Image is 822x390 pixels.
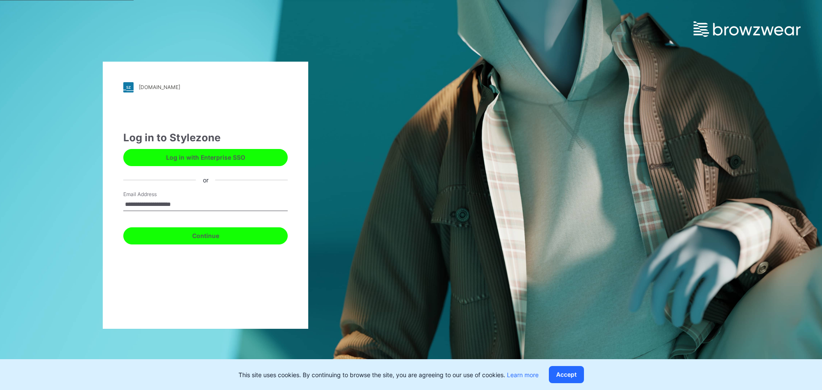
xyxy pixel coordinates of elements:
a: [DOMAIN_NAME] [123,82,288,92]
button: Accept [549,366,584,383]
div: [DOMAIN_NAME] [139,84,180,90]
label: Email Address [123,191,183,198]
div: Log in to Stylezone [123,130,288,146]
p: This site uses cookies. By continuing to browse the site, you are agreeing to our use of cookies. [238,370,539,379]
div: or [196,176,215,185]
img: stylezone-logo.562084cfcfab977791bfbf7441f1a819.svg [123,82,134,92]
a: Learn more [507,371,539,378]
img: browzwear-logo.e42bd6dac1945053ebaf764b6aa21510.svg [694,21,801,37]
button: Continue [123,227,288,244]
button: Log in with Enterprise SSO [123,149,288,166]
